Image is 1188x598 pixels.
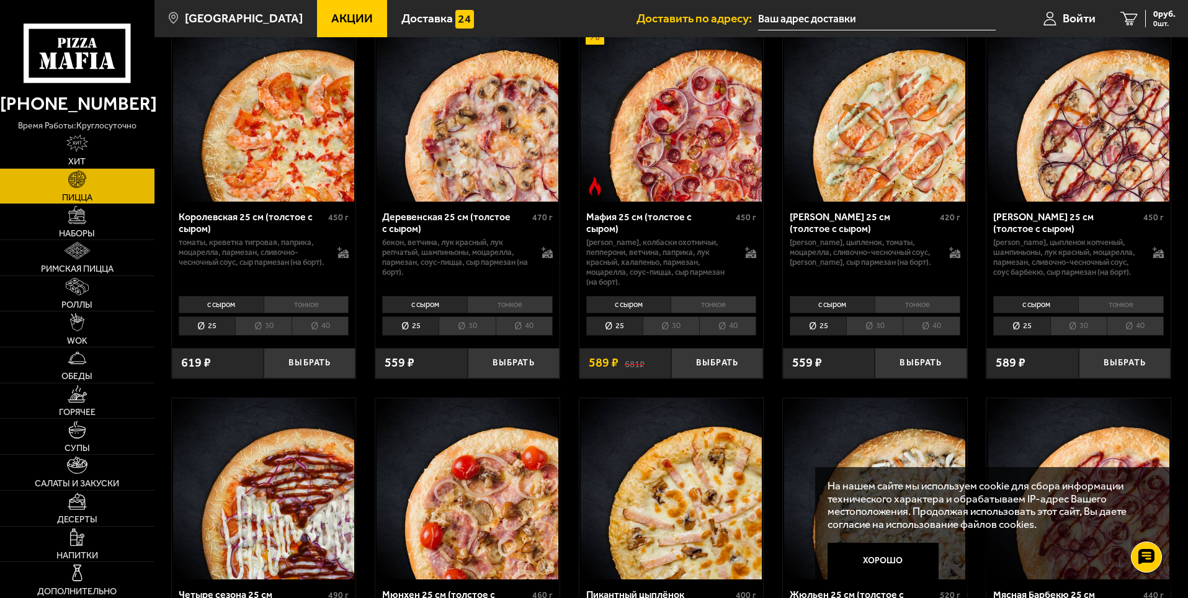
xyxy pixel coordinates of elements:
[179,238,326,267] p: томаты, креветка тигровая, паприка, моцарелла, пармезан, сливочно-чесночный соус, сыр пармезан (н...
[37,587,117,596] span: Дополнительно
[292,316,349,336] li: 40
[828,480,1152,531] p: На нашем сайте мы используем cookie для сбора информации технического характера и обрабатываем IP...
[375,20,560,202] a: Деревенская 25 см (толстое с сыром)
[586,238,733,287] p: [PERSON_NAME], колбаски охотничьи, пепперони, ветчина, паприка, лук красный, халапеньо, пармезан,...
[783,398,967,579] a: Жюльен 25 см (толстое с сыром)
[67,336,87,345] span: WOK
[758,7,996,30] input: Ваш адрес доставки
[783,20,967,202] a: Чикен Ранч 25 см (толстое с сыром)
[181,357,211,369] span: 619 ₽
[993,238,1140,277] p: [PERSON_NAME], цыпленок копченый, шампиньоны, лук красный, моцарелла, пармезан, сливочно-чесночны...
[589,357,619,369] span: 589 ₽
[377,398,558,579] img: Мюнхен 25 см (толстое с сыром)
[377,20,558,202] img: Деревенская 25 см (толстое с сыром)
[790,238,937,267] p: [PERSON_NAME], цыпленок, томаты, моцарелла, сливочно-чесночный соус, [PERSON_NAME], сыр пармезан ...
[846,316,903,336] li: 30
[586,177,604,195] img: Острое блюдо
[875,348,967,378] button: Выбрать
[875,296,960,313] li: тонкое
[586,296,671,313] li: с сыром
[382,316,439,336] li: 25
[636,12,758,24] span: Доставить по адресу:
[1153,20,1176,27] span: 0 шт.
[581,398,762,579] img: Пикантный цыплёнок сулугуни 25 см (толстое с сыром)
[41,264,114,273] span: Римская пицца
[179,316,235,336] li: 25
[1050,316,1107,336] li: 30
[579,398,764,579] a: Пикантный цыплёнок сулугуни 25 см (толстое с сыром)
[532,212,553,223] span: 470 г
[56,551,98,560] span: Напитки
[62,193,92,202] span: Пицца
[790,211,937,234] div: [PERSON_NAME] 25 см (толстое с сыром)
[1079,348,1171,378] button: Выбрать
[643,316,699,336] li: 30
[375,398,560,579] a: Мюнхен 25 см (толстое с сыром)
[586,316,643,336] li: 25
[792,357,822,369] span: 559 ₽
[382,238,529,277] p: бекон, ветчина, лук красный, лук репчатый, шампиньоны, моцарелла, пармезан, соус-пицца, сыр парме...
[996,357,1025,369] span: 589 ₽
[401,12,453,24] span: Доставка
[65,444,90,452] span: Супы
[1107,316,1164,336] li: 40
[264,296,349,313] li: тонкое
[988,20,1169,202] img: Чикен Барбекю 25 см (толстое с сыром)
[57,515,97,524] span: Десерты
[1153,10,1176,19] span: 0 руб.
[235,316,292,336] li: 30
[790,316,846,336] li: 25
[1063,12,1096,24] span: Войти
[179,211,326,234] div: Королевская 25 см (толстое с сыром)
[625,357,645,369] s: 681 ₽
[68,157,86,166] span: Хит
[264,348,355,378] button: Выбрать
[59,408,96,416] span: Горячее
[173,20,354,202] img: Королевская 25 см (толстое с сыром)
[903,316,960,336] li: 40
[784,20,965,202] img: Чикен Ранч 25 см (толстое с сыром)
[699,316,756,336] li: 40
[382,211,529,234] div: Деревенская 25 см (толстое с сыром)
[986,398,1171,579] a: Мясная Барбекю 25 см (толстое с сыром)
[1143,212,1164,223] span: 450 г
[61,372,92,380] span: Обеды
[790,296,875,313] li: с сыром
[496,316,553,336] li: 40
[328,212,349,223] span: 450 г
[736,212,756,223] span: 450 г
[940,212,960,223] span: 420 г
[784,398,965,579] img: Жюльен 25 см (толстое с сыром)
[581,20,762,202] img: Мафия 25 см (толстое с сыром)
[61,300,92,309] span: Роллы
[993,296,1078,313] li: с сыром
[986,20,1171,202] a: Чикен Барбекю 25 см (толстое с сыром)
[331,12,373,24] span: Акции
[179,296,264,313] li: с сыром
[172,398,356,579] a: Четыре сезона 25 см (толстое с сыром)
[671,296,756,313] li: тонкое
[59,229,95,238] span: Наборы
[185,12,303,24] span: [GEOGRAPHIC_DATA]
[455,10,474,29] img: 15daf4d41897b9f0e9f617042186c801.svg
[172,20,356,202] a: Королевская 25 см (толстое с сыром)
[1078,296,1164,313] li: тонкое
[993,211,1140,234] div: [PERSON_NAME] 25 см (толстое с сыром)
[382,296,467,313] li: с сыром
[439,316,495,336] li: 30
[468,348,560,378] button: Выбрать
[671,348,763,378] button: Выбрать
[579,20,764,202] a: АкционныйОстрое блюдоМафия 25 см (толстое с сыром)
[828,543,939,580] button: Хорошо
[173,398,354,579] img: Четыре сезона 25 см (толстое с сыром)
[988,398,1169,579] img: Мясная Барбекю 25 см (толстое с сыром)
[385,357,414,369] span: 559 ₽
[35,479,119,488] span: Салаты и закуски
[467,296,553,313] li: тонкое
[586,211,733,234] div: Мафия 25 см (толстое с сыром)
[993,316,1050,336] li: 25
